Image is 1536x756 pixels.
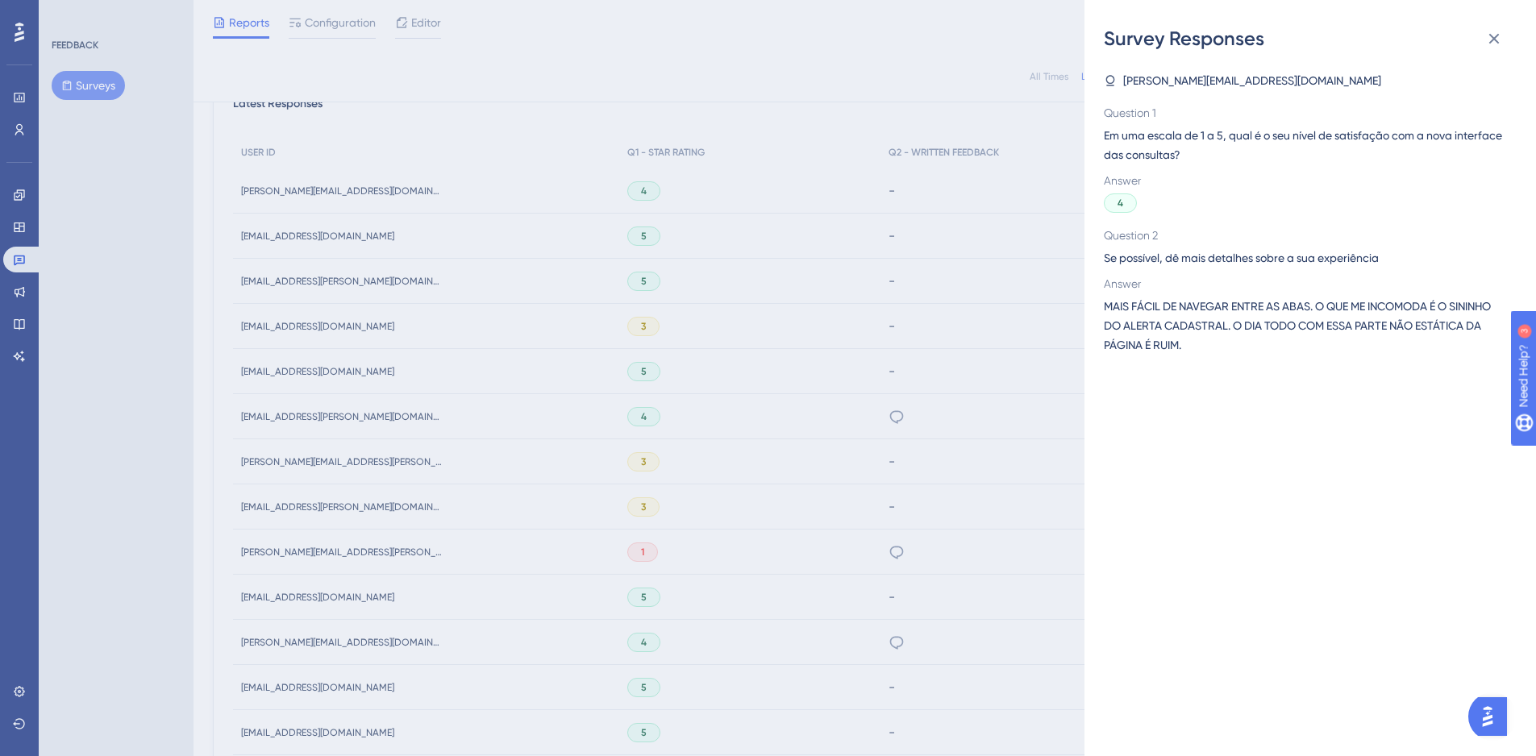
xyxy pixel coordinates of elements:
[1468,692,1517,741] iframe: UserGuiding AI Assistant Launcher
[1104,274,1504,293] span: Answer
[1104,171,1504,190] span: Answer
[1104,126,1504,164] span: Em uma escala de 1 a 5, qual é o seu nível de satisfação com a nova interface das consultas?
[1104,226,1504,245] span: Question 2
[1104,297,1504,355] span: MAIS FÁCIL DE NAVEGAR ENTRE AS ABAS. O QUE ME INCOMODA É O SININHO DO ALERTA CADASTRAL. O DIA TOD...
[1104,248,1504,268] span: Se possível, dê mais detalhes sobre a sua experiência
[38,4,101,23] span: Need Help?
[1104,26,1517,52] div: Survey Responses
[1123,71,1381,90] span: [PERSON_NAME][EMAIL_ADDRESS][DOMAIN_NAME]
[112,8,117,21] div: 3
[1104,103,1504,123] span: Question 1
[1118,197,1123,210] span: 4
